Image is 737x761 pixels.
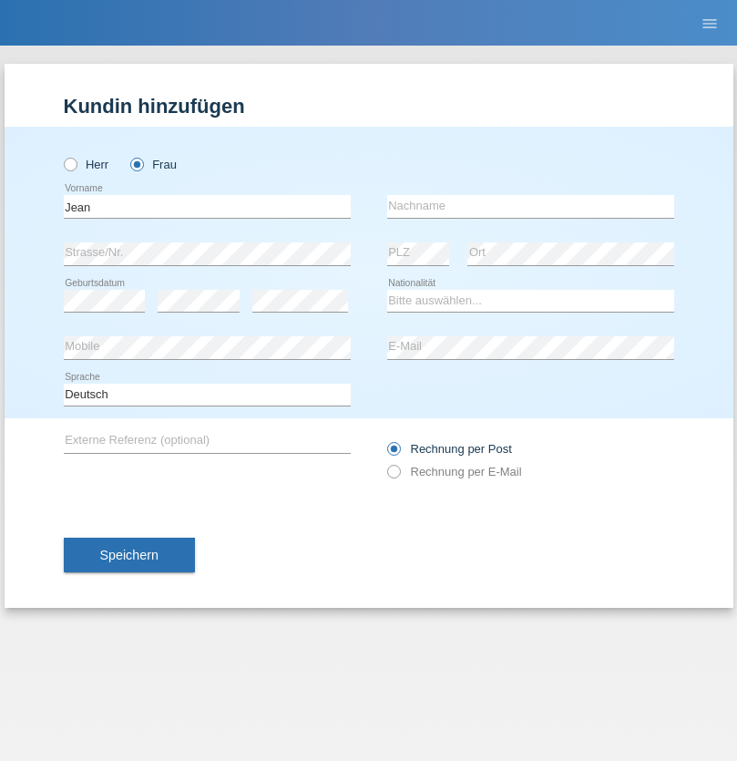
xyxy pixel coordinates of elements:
i: menu [701,15,719,33]
input: Rechnung per E-Mail [387,465,399,488]
input: Rechnung per Post [387,442,399,465]
button: Speichern [64,538,195,572]
label: Rechnung per Post [387,442,512,456]
label: Frau [130,158,177,171]
span: Speichern [100,548,159,562]
input: Frau [130,158,142,170]
h1: Kundin hinzufügen [64,95,674,118]
label: Herr [64,158,109,171]
a: menu [691,17,728,28]
label: Rechnung per E-Mail [387,465,522,478]
input: Herr [64,158,76,170]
